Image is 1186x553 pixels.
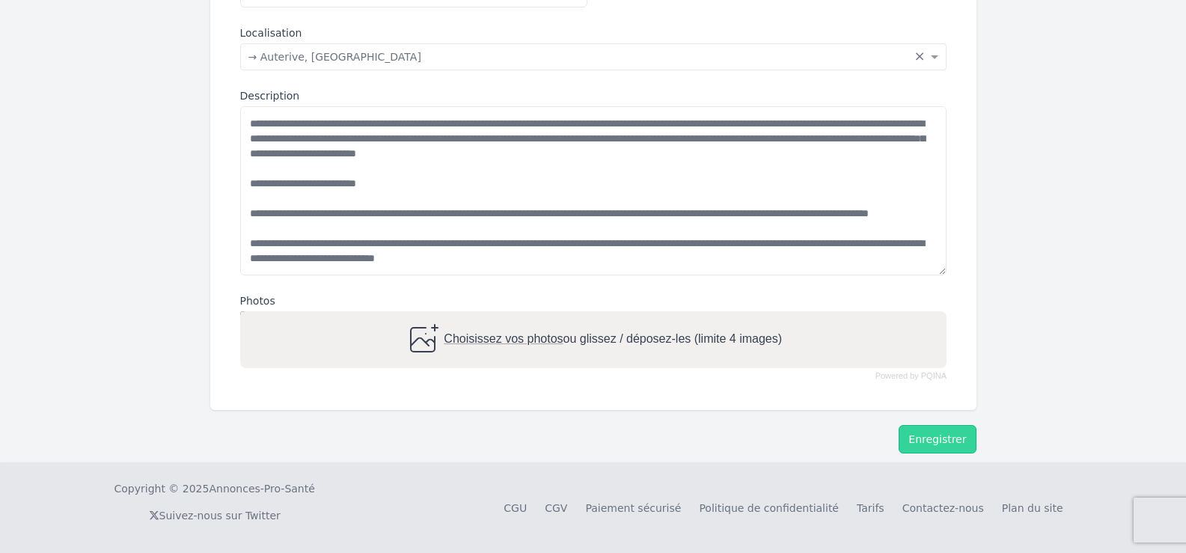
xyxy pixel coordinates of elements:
a: CGU [504,502,527,514]
a: Contactez-nous [902,502,984,514]
span: Clear all [914,49,927,64]
a: Politique de confidentialité [699,502,839,514]
button: Enregistrer [899,425,976,453]
span: Choisissez vos photos [444,333,563,346]
label: Description [240,88,947,103]
label: Localisation [240,25,947,40]
div: ou glissez / déposez-les (limite 4 images) [404,322,781,358]
a: Plan du site [1002,502,1063,514]
label: Photos [240,293,947,308]
a: Powered by PQINA [875,373,946,379]
a: Paiement sécurisé [585,502,681,514]
a: CGV [545,502,567,514]
a: Suivez-nous sur Twitter [149,510,281,522]
div: Copyright © 2025 [114,481,315,496]
a: Annonces-Pro-Santé [209,481,314,496]
a: Tarifs [857,502,884,514]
